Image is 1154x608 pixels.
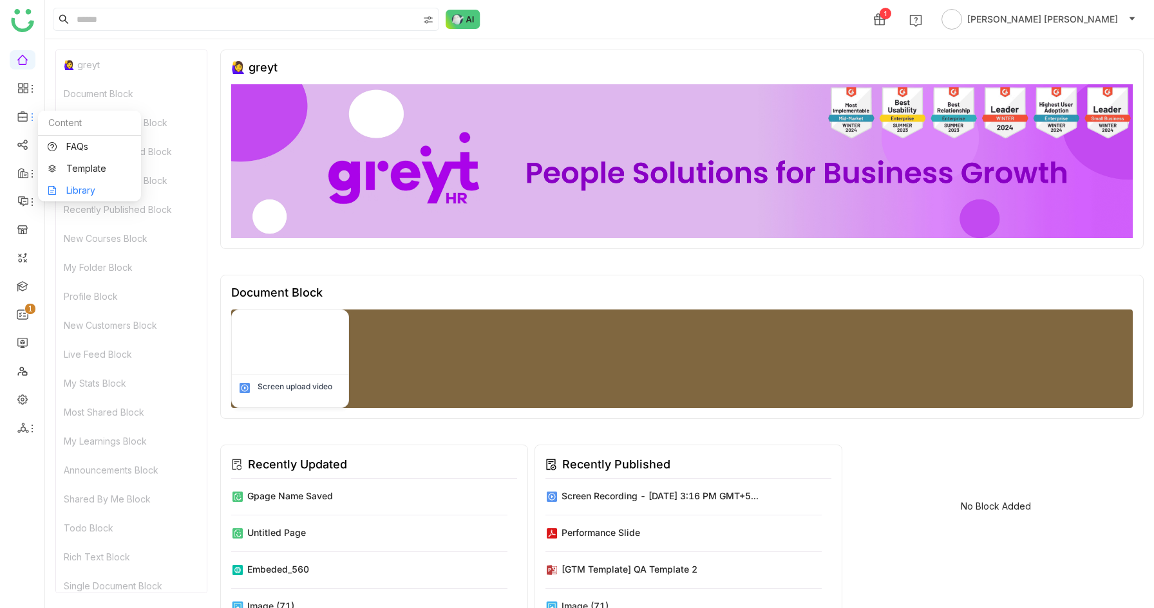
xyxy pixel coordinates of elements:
[56,340,207,369] div: Live Feed Block
[939,9,1139,30] button: [PERSON_NAME] [PERSON_NAME]
[562,489,759,502] div: Screen recording - [DATE] 3:16 PM GMT+5...
[38,111,141,136] div: Content
[880,8,891,19] div: 1
[56,195,207,224] div: Recently Published Block
[967,12,1118,26] span: [PERSON_NAME] [PERSON_NAME]
[11,9,34,32] img: logo
[562,562,697,576] div: [GTM Template] QA template 2
[56,253,207,282] div: My Folder Block
[48,186,131,195] a: Library
[247,526,306,539] div: Untitled Page
[56,571,207,600] div: Single Document Block
[48,142,131,151] a: FAQs
[446,10,480,29] img: ask-buddy-normal.svg
[562,526,640,539] div: performance slide
[48,164,131,173] a: Template
[56,484,207,513] div: Shared By Me Block
[232,310,348,374] img: 68d62a861a154208cbbd759d
[28,302,33,315] p: 1
[231,60,278,74] div: 🙋‍♀️ greyt
[56,79,207,108] div: Document Block
[248,456,347,474] div: Recently Updated
[25,304,35,314] nz-badge-sup: 1
[247,562,309,576] div: embeded_560
[909,14,922,27] img: help.svg
[231,286,323,299] div: Document Block
[231,84,1133,238] img: 68ca8a786afc163911e2cfd3
[56,456,207,484] div: Announcements Block
[941,9,962,30] img: avatar
[56,427,207,456] div: My Learnings Block
[56,542,207,571] div: Rich Text Block
[961,501,1031,511] div: No Block Added
[56,369,207,398] div: My Stats Block
[56,282,207,311] div: Profile Block
[258,381,332,392] div: Screen upload video
[247,489,333,502] div: Gpage name saved
[56,50,207,79] div: 🙋‍♀️ greyt
[56,398,207,427] div: Most Shared Block
[56,224,207,253] div: New Courses Block
[56,513,207,542] div: Todo Block
[238,382,251,394] img: mp4.svg
[562,456,670,474] div: Recently Published
[56,311,207,340] div: New Customers Block
[423,15,433,25] img: search-type.svg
